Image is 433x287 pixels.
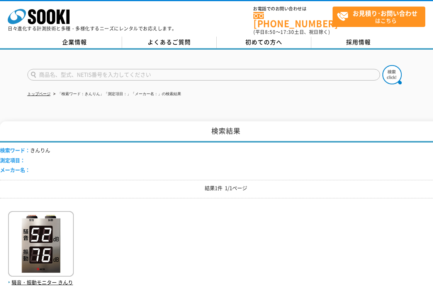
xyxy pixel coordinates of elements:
[382,65,402,84] img: btn_search.png
[27,92,51,96] a: トップページ
[52,90,181,98] li: 「検索ワード：きんりん」「測定項目：」「メーカー名：」の検索結果
[337,7,425,26] span: はこちら
[265,29,276,35] span: 8:50
[311,37,406,48] a: 採用情報
[253,12,333,28] a: [PHONE_NUMBER]
[27,37,122,48] a: 企業情報
[8,211,74,279] img: きんりんくん2
[245,38,282,46] span: 初めての方へ
[333,7,425,27] a: お見積り･お問い合わせはこちら
[122,37,217,48] a: よくあるご質問
[8,26,177,31] p: 日々進化する計測技術と多種・多様化するニーズにレンタルでお応えします。
[353,8,418,18] strong: お見積り･お問い合わせ
[217,37,311,48] a: 初めての方へ
[27,69,380,81] input: 商品名、型式、NETIS番号を入力してください
[253,29,330,35] span: (平日 ～ 土日、祝日除く)
[280,29,294,35] span: 17:30
[253,7,333,11] span: お電話でのお問い合わせは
